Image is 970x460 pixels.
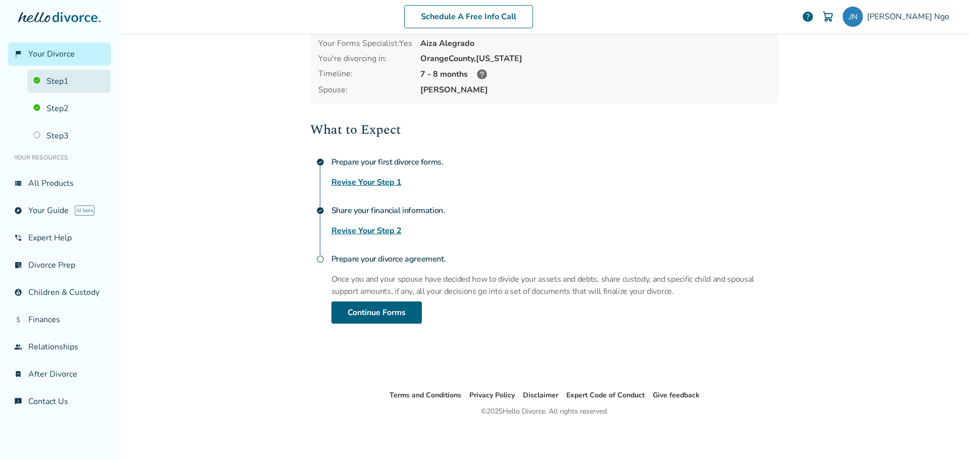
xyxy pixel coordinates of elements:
[318,84,412,95] span: Spouse:
[420,84,771,95] span: [PERSON_NAME]
[390,390,461,400] a: Terms and Conditions
[318,53,412,64] div: You're divorcing in:
[14,343,22,351] span: group
[331,200,779,221] h4: Share your financial information.
[8,363,111,386] a: bookmark_checkAfter Divorce
[8,308,111,331] a: attach_moneyFinances
[318,68,412,80] div: Timeline:
[802,11,814,23] a: help
[523,389,558,401] li: Disclaimer
[75,206,94,216] span: AI beta
[919,412,970,460] iframe: Chat Widget
[310,120,779,140] h2: What to Expect
[14,397,22,405] span: chat_info
[420,38,771,49] div: Aiza Alegrado
[28,48,75,60] span: Your Divorce
[469,390,515,400] a: Privacy Policy
[14,370,22,378] span: bookmark_check
[867,11,953,22] span: [PERSON_NAME] Ngo
[316,207,324,215] span: check_circle
[318,38,412,49] div: Your Forms Specialist: Yes
[8,281,111,304] a: account_childChildren & Custody
[316,255,324,263] span: radio_button_unchecked
[331,225,402,237] a: Revise Your Step 2
[420,53,771,64] div: Orange County, [US_STATE]
[14,50,22,58] span: flag_2
[8,335,111,359] a: groupRelationships
[14,207,22,215] span: explore
[8,147,111,168] li: Your Resources
[8,199,111,222] a: exploreYour GuideAI beta
[8,42,111,66] a: flag_2Your Divorce
[331,273,779,297] p: Once you and your spouse have decided how to divide your assets and debts, share custody, and spe...
[420,68,771,80] div: 7 - 8 months
[566,390,645,400] a: Expert Code of Conduct
[8,226,111,249] a: phone_in_talkExpert Help
[14,261,22,269] span: list_alt_check
[27,124,111,147] a: Step3
[27,97,111,120] a: Step2
[331,152,779,172] h4: Prepare your first divorce forms.
[14,316,22,324] span: attach_money
[8,390,111,413] a: chat_infoContact Us
[843,7,863,27] img: jessica.ngo0406@gmail.com
[8,253,111,277] a: list_alt_checkDivorce Prep
[331,301,422,324] a: Continue Forms
[822,11,834,23] img: Cart
[331,176,402,188] a: Revise Your Step 1
[481,405,608,418] div: © 2025 Hello Divorce. All rights reserved.
[331,249,779,269] h4: Prepare your divorce agreement.
[8,172,111,195] a: view_listAll Products
[404,5,533,28] a: Schedule A Free Info Call
[14,179,22,187] span: view_list
[27,70,111,93] a: Step1
[653,389,700,401] li: Give feedback
[316,158,324,166] span: check_circle
[14,234,22,242] span: phone_in_talk
[14,288,22,296] span: account_child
